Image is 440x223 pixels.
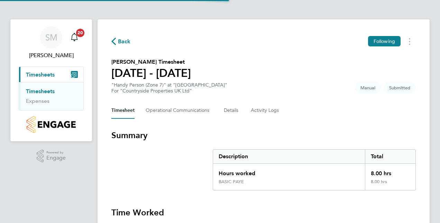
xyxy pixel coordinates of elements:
a: SM[PERSON_NAME] [19,26,84,60]
a: Powered byEngage [37,150,66,163]
button: Operational Communications [146,102,213,119]
button: Activity Logs [251,102,280,119]
div: Total [365,150,415,163]
div: Summary [213,149,416,190]
span: 20 [76,29,84,37]
a: 20 [67,26,81,48]
div: 8.00 hrs [365,164,415,179]
a: Timesheets [26,88,55,95]
button: Following [368,36,401,46]
div: Timesheets [19,82,83,110]
h2: [PERSON_NAME] Timesheet [111,58,191,66]
span: This timesheet was manually created. [355,82,381,93]
div: Hours worked [213,164,365,179]
a: Expenses [26,98,49,104]
span: This timesheet is Submitted. [384,82,416,93]
div: "Handy Person (Zone 7)" at "[GEOGRAPHIC_DATA]" [111,82,227,94]
a: Go to home page [19,116,84,133]
div: For "Countryside Properties UK Ltd" [111,88,227,94]
span: Steven McIntyre [19,51,84,60]
span: Following [374,38,395,44]
button: Details [224,102,240,119]
button: Timesheets Menu [403,36,416,47]
button: Back [111,37,131,46]
span: Timesheets [26,71,55,78]
button: Timesheets [19,67,83,82]
div: BASIC PAYE [219,179,244,185]
img: countryside-properties-logo-retina.png [27,116,75,133]
div: 8.00 hrs [365,179,415,190]
button: Timesheet [111,102,135,119]
span: Back [118,37,131,46]
h1: [DATE] - [DATE] [111,66,191,80]
span: Powered by [46,150,66,155]
nav: Main navigation [10,19,92,141]
h3: Time Worked [111,207,416,218]
span: SM [45,33,57,42]
h3: Summary [111,130,416,141]
span: Engage [46,155,66,161]
div: Description [213,150,365,163]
